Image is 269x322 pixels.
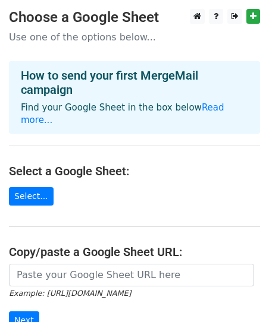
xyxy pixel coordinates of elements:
[21,68,248,97] h4: How to send your first MergeMail campaign
[9,289,131,298] small: Example: [URL][DOMAIN_NAME]
[9,9,260,26] h3: Choose a Google Sheet
[21,102,224,125] a: Read more...
[9,31,260,43] p: Use one of the options below...
[9,187,54,206] a: Select...
[9,245,260,259] h4: Copy/paste a Google Sheet URL:
[9,264,254,286] input: Paste your Google Sheet URL here
[21,102,248,127] p: Find your Google Sheet in the box below
[9,164,260,178] h4: Select a Google Sheet:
